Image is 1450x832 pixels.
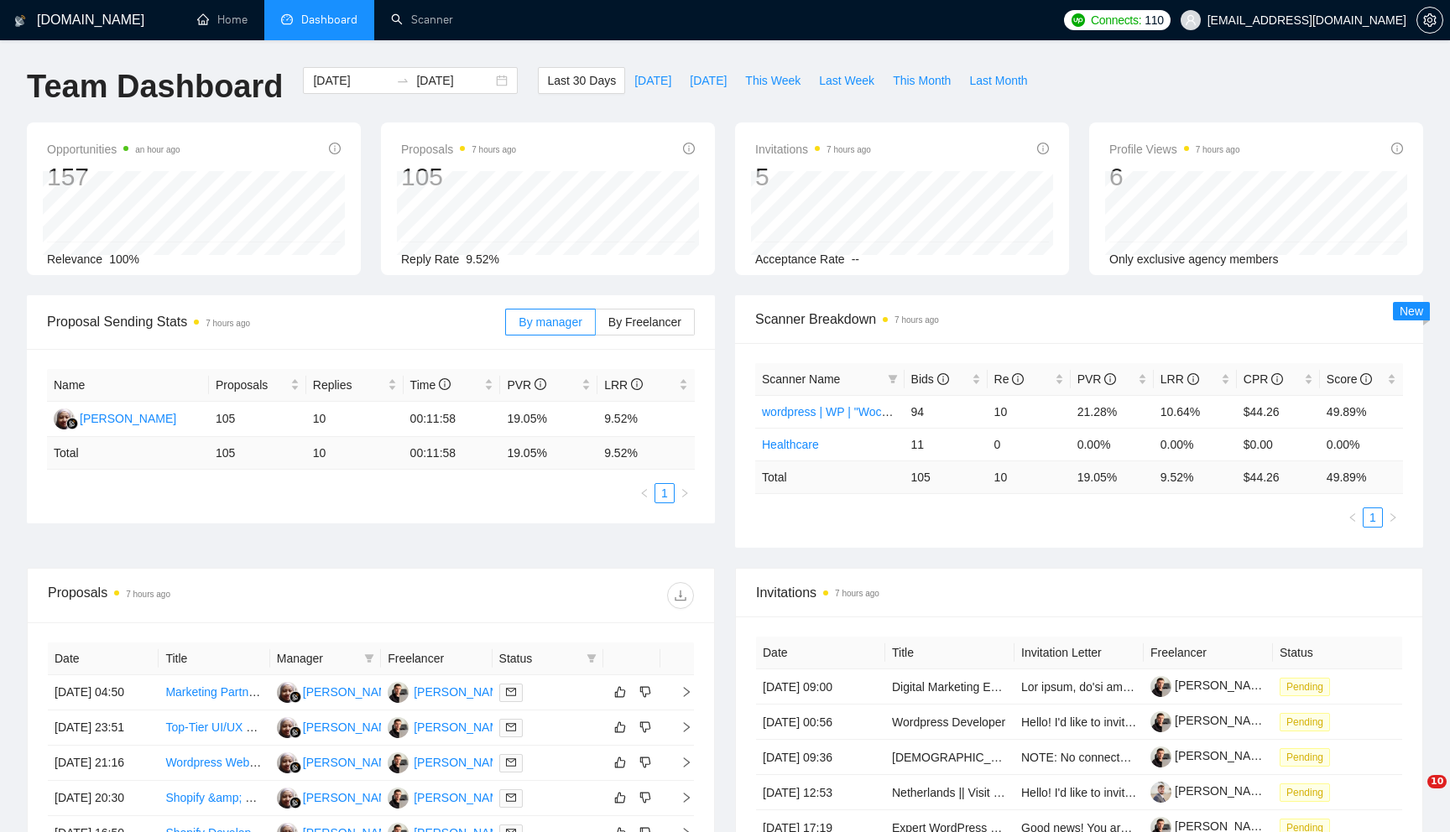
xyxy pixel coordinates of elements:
button: left [634,483,655,503]
a: setting [1416,13,1443,27]
span: By manager [519,315,582,329]
td: 0.00% [1071,428,1154,460]
button: download [667,582,694,609]
input: End date [416,71,493,90]
td: [DATE] 23:51 [48,710,159,746]
span: to [396,74,409,87]
a: 1 [655,484,674,502]
td: $44.26 [1237,395,1320,428]
span: left [1348,512,1358,523]
li: Previous Page [634,483,655,503]
td: 49.89% [1320,395,1403,428]
a: Wordpress Website Developer Needed for Religious Product Store [165,756,512,769]
th: Date [756,637,885,669]
td: 9.52 % [597,437,695,470]
img: gigradar-bm.png [289,726,301,738]
span: filter [884,367,901,392]
button: like [610,752,630,772]
button: right [1383,507,1403,528]
a: OS[PERSON_NAME] [388,790,510,803]
td: 21.28% [1071,395,1154,428]
th: Replies [306,369,404,402]
td: [DATE] 00:56 [756,705,885,740]
span: Dashboard [301,13,357,27]
time: 7 hours ago [827,145,871,154]
td: 10 [306,402,404,437]
span: PVR [507,378,546,392]
a: [PERSON_NAME] [1150,784,1271,798]
button: dislike [635,752,655,772]
th: Invitation Letter [1014,637,1144,669]
span: info-circle [1391,143,1403,154]
span: [DATE] [634,71,671,90]
span: right [667,721,692,733]
span: dislike [639,756,651,769]
a: NM[PERSON_NAME] [277,720,399,733]
time: 7 hours ago [472,145,516,154]
span: LRR [604,378,643,392]
td: 19.05% [500,402,597,437]
button: dislike [635,717,655,737]
img: OS [388,788,409,809]
span: Reply Rate [401,252,459,266]
a: OS[PERSON_NAME] [388,755,510,768]
span: Invitations [755,139,871,159]
span: info-circle [1104,373,1116,385]
td: 10 [988,460,1071,493]
th: Date [48,642,159,675]
span: Connects: [1091,11,1141,29]
span: dashboard [281,13,293,25]
span: right [667,792,692,803]
td: 9.52% [597,402,695,437]
a: Netherlands || Visit to the dealership [892,786,1080,799]
span: filter [587,653,597,663]
span: Acceptance Rate [755,252,845,266]
span: info-circle [631,378,643,390]
div: 157 [47,161,180,193]
th: Proposals [209,369,306,402]
div: 105 [401,161,516,193]
td: Marketing Partner for CRO Agency (Offers, VSLs, Ads) [159,675,269,710]
td: 0.00% [1320,428,1403,460]
span: Manager [277,649,357,668]
span: mail [506,722,516,732]
time: 7 hours ago [206,319,250,328]
span: right [667,686,692,698]
span: filter [583,646,600,671]
span: Score [1327,372,1372,386]
span: Last 30 Days [547,71,616,90]
td: Shopify &amp; WordPress Website Development Expert Needed [159,781,269,816]
span: info-circle [683,143,695,154]
time: an hour ago [135,145,180,154]
span: right [680,488,690,498]
td: 10.64% [1154,395,1237,428]
span: Opportunities [47,139,180,159]
span: Last Week [819,71,874,90]
th: Title [159,642,269,675]
span: Relevance [47,252,102,266]
td: 105 [209,402,306,437]
a: searchScanner [391,13,453,27]
input: Start date [313,71,389,90]
a: Pending [1280,715,1337,728]
button: left [1343,507,1363,528]
a: Healthcare [762,438,819,451]
span: This Week [745,71,801,90]
button: setting [1416,7,1443,34]
span: Scanner Name [762,372,840,386]
td: [DATE] 20:30 [48,781,159,816]
img: gigradar-bm.png [289,762,301,773]
img: NM [277,682,298,703]
a: [PERSON_NAME] [1150,714,1271,727]
span: info-circle [937,373,949,385]
span: Last Month [969,71,1027,90]
span: mail [506,793,516,803]
button: [DATE] [681,67,736,94]
img: c1Py0WX1zymcW8D4B7KsQy6DYqAxOuWSZrgvoSlrKLKINJiEQ8zSZLx3lwhz0NiXco [1150,711,1171,732]
div: [PERSON_NAME] [414,753,510,772]
span: Replies [313,376,384,394]
time: 7 hours ago [126,590,170,599]
div: Proposals [48,582,371,609]
li: 1 [655,483,675,503]
a: NM[PERSON_NAME] [54,411,176,424]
